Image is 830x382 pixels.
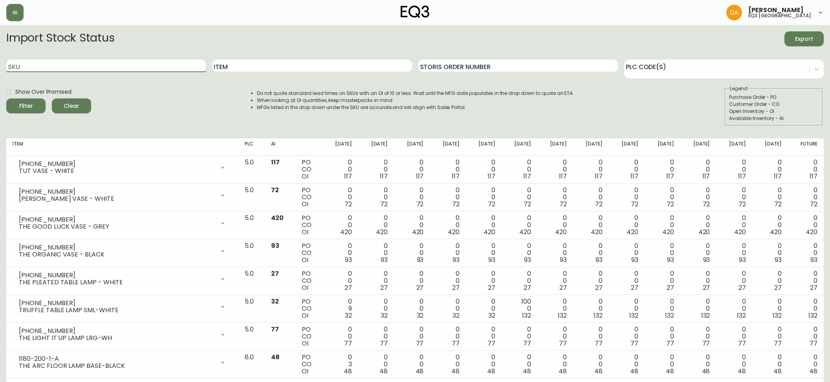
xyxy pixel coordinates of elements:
[19,300,215,307] div: [PHONE_NUMBER]
[238,184,265,211] td: 5.0
[417,255,424,264] span: 93
[703,283,710,292] span: 27
[722,354,746,375] div: 0 0
[630,339,638,348] span: 77
[436,159,459,180] div: 0 0
[716,138,752,156] th: [DATE]
[19,251,215,258] div: THE ORGANIC VASE - BLACK
[595,172,603,181] span: 117
[729,115,819,122] div: Available Inventory - AI
[400,159,423,180] div: 0 0
[738,339,746,348] span: 77
[739,255,746,264] span: 93
[302,326,316,347] div: PO CO
[524,255,531,264] span: 93
[559,339,567,348] span: 77
[302,298,316,319] div: PO CO
[13,298,232,315] div: [PHONE_NUMBER]TRUFFLE TABLE LAMP SML-WHITE
[615,187,638,208] div: 0 0
[595,255,603,264] span: 93
[738,172,746,181] span: 117
[687,270,710,291] div: 0 0
[6,31,114,46] h2: Import Stock Status
[344,200,352,209] span: 72
[19,335,215,342] div: THE LIGHT IT UP LAMP LRG-WH
[436,270,459,291] div: 0 0
[788,138,824,156] th: Future
[662,227,674,236] span: 420
[615,326,638,347] div: 0 0
[436,326,459,347] div: 0 0
[615,159,638,180] div: 0 0
[400,354,423,375] div: 0 0
[19,188,215,195] div: [PHONE_NUMBER]
[271,186,279,195] span: 72
[365,270,388,291] div: 0 0
[748,13,811,18] h5: eq3 [GEOGRAPHIC_DATA]
[808,311,817,320] span: 132
[559,200,567,209] span: 72
[722,242,746,264] div: 0 0
[448,227,460,236] span: 420
[651,270,674,291] div: 0 0
[472,187,495,208] div: 0 0
[544,242,567,264] div: 0 0
[508,326,531,347] div: 0 0
[452,339,460,348] span: 77
[452,172,460,181] span: 117
[794,159,817,180] div: 0 0
[329,298,352,319] div: 0 9
[302,242,316,264] div: PO CO
[794,270,817,291] div: 0 0
[522,311,531,320] span: 132
[484,227,495,236] span: 420
[508,354,531,375] div: 0 0
[13,215,232,232] div: [PHONE_NUMBER]THE GOOD LUCK VASE - GREY
[365,159,388,180] div: 0 0
[524,283,531,292] span: 27
[579,187,603,208] div: 0 0
[416,172,424,181] span: 117
[794,326,817,347] div: 0 0
[401,5,430,18] img: logo
[774,339,782,348] span: 77
[472,242,495,264] div: 0 0
[19,244,215,251] div: [PHONE_NUMBER]
[265,138,295,156] th: AI
[524,200,531,209] span: 72
[453,255,460,264] span: 93
[722,270,746,291] div: 0 0
[302,227,308,236] span: OI
[579,159,603,180] div: 0 0
[302,187,316,208] div: PO CO
[544,187,567,208] div: 0 0
[737,311,746,320] span: 132
[19,272,215,279] div: [PHONE_NUMBER]
[329,326,352,347] div: 0 0
[488,311,495,320] span: 32
[722,215,746,236] div: 0 0
[19,355,215,362] div: 1180-200-1-A
[544,298,567,319] div: 0 0
[687,354,710,375] div: 0 0
[365,215,388,236] div: 0 0
[322,138,358,156] th: [DATE]
[416,200,424,209] span: 72
[508,298,531,319] div: 100 0
[595,283,603,292] span: 27
[400,270,423,291] div: 0 0
[472,354,495,375] div: 0 0
[722,326,746,347] div: 0 0
[302,172,308,181] span: OI
[810,255,817,264] span: 93
[629,311,638,320] span: 132
[759,159,782,180] div: 0 0
[466,138,502,156] th: [DATE]
[19,195,215,202] div: [PERSON_NAME] VASE - WHITE
[651,354,674,375] div: 0 0
[344,283,352,292] span: 27
[238,239,265,267] td: 5.0
[380,339,388,348] span: 77
[627,227,638,236] span: 420
[271,269,279,278] span: 27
